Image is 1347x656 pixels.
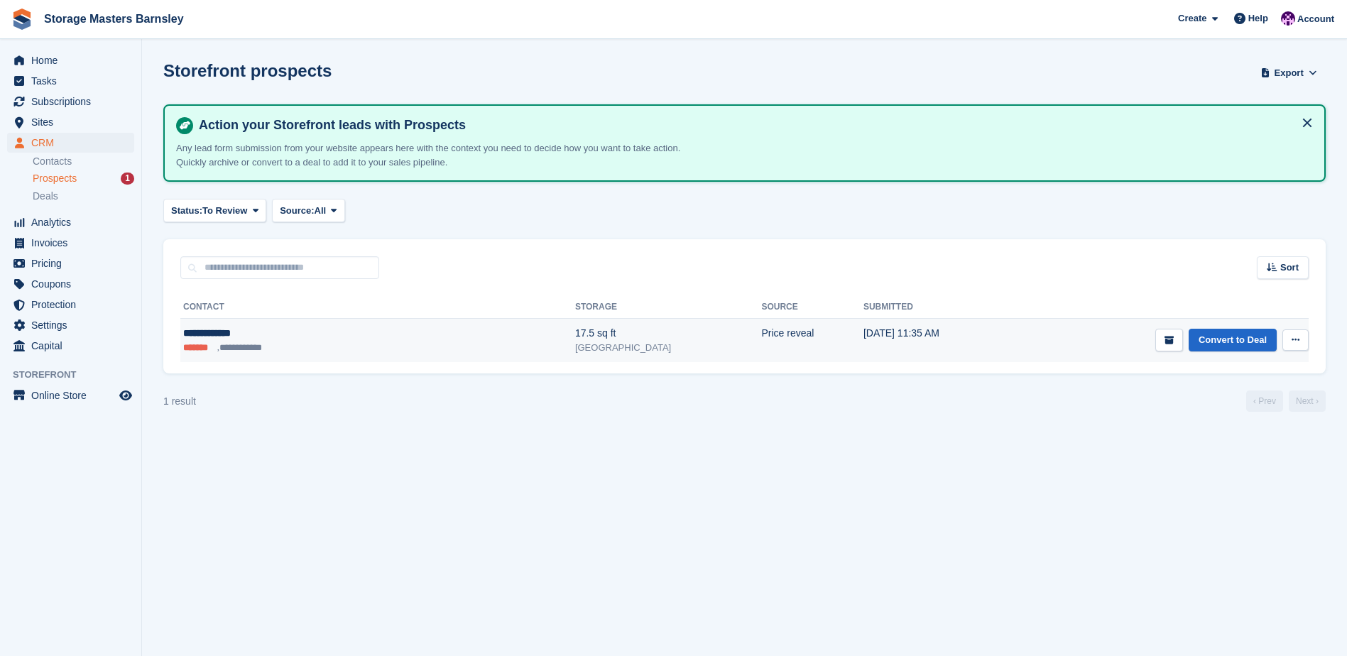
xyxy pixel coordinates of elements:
span: Account [1297,12,1334,26]
span: Export [1275,66,1304,80]
th: Submitted [863,296,1011,319]
span: Subscriptions [31,92,116,111]
span: CRM [31,133,116,153]
span: Create [1178,11,1206,26]
span: Protection [31,295,116,315]
a: menu [7,253,134,273]
h4: Action your Storefront leads with Prospects [193,117,1313,133]
p: Any lead form submission from your website appears here with the context you need to decide how y... [176,141,709,169]
span: Settings [31,315,116,335]
span: To Review [202,204,247,218]
a: menu [7,212,134,232]
a: Storage Masters Barnsley [38,7,190,31]
span: Deals [33,190,58,203]
a: Prospects 1 [33,171,134,186]
th: Storage [575,296,762,319]
span: Source: [280,204,314,218]
a: menu [7,233,134,253]
span: Pricing [31,253,116,273]
a: menu [7,295,134,315]
span: Storefront [13,368,141,382]
a: menu [7,133,134,153]
span: Sort [1280,261,1299,275]
div: 17.5 sq ft [575,326,762,341]
a: menu [7,336,134,356]
span: Online Store [31,386,116,405]
div: 1 [121,173,134,185]
th: Contact [180,296,575,319]
a: menu [7,71,134,91]
th: Source [761,296,863,319]
a: menu [7,386,134,405]
span: Prospects [33,172,77,185]
span: Help [1248,11,1268,26]
div: [GEOGRAPHIC_DATA] [575,341,762,355]
div: 1 result [163,394,196,409]
button: Status: To Review [163,199,266,222]
a: menu [7,50,134,70]
button: Source: All [272,199,345,222]
a: Previous [1246,390,1283,412]
img: stora-icon-8386f47178a22dfd0bd8f6a31ec36ba5ce8667c1dd55bd0f319d3a0aa187defe.svg [11,9,33,30]
td: Price reveal [761,319,863,363]
a: Convert to Deal [1189,329,1277,352]
img: Louise Masters [1281,11,1295,26]
a: menu [7,92,134,111]
a: Next [1289,390,1326,412]
span: Invoices [31,233,116,253]
span: Tasks [31,71,116,91]
h1: Storefront prospects [163,61,332,80]
a: menu [7,315,134,335]
a: Deals [33,189,134,204]
a: menu [7,112,134,132]
span: Status: [171,204,202,218]
nav: Page [1243,390,1329,412]
a: Preview store [117,387,134,404]
a: menu [7,274,134,294]
td: [DATE] 11:35 AM [863,319,1011,363]
button: Export [1258,61,1320,84]
span: All [315,204,327,218]
span: Analytics [31,212,116,232]
span: Capital [31,336,116,356]
a: Contacts [33,155,134,168]
span: Home [31,50,116,70]
span: Sites [31,112,116,132]
span: Coupons [31,274,116,294]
